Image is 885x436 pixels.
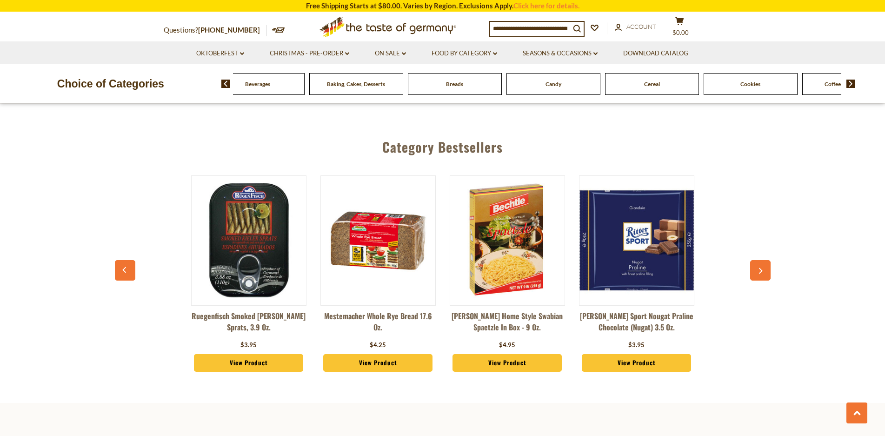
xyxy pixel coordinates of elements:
[626,23,656,30] span: Account
[321,183,435,298] img: Mestemacher Whole Rye Bread 17.6 oz.
[452,354,562,372] a: View Product
[579,310,694,338] a: [PERSON_NAME] Sport Nougat Praline Chocolate (Nugat) 3.5 oz.
[375,48,406,59] a: On Sale
[523,48,598,59] a: Seasons & Occasions
[194,354,304,372] a: View Product
[672,29,689,36] span: $0.00
[446,80,463,87] a: Breads
[245,80,270,87] a: Beverages
[513,1,579,10] a: Click here for details.
[499,341,515,350] div: $4.95
[582,354,692,372] a: View Product
[623,48,688,59] a: Download Catalog
[644,80,660,87] a: Cereal
[323,354,433,372] a: View Product
[825,80,873,87] a: Coffee, Cocoa & Tea
[221,80,230,88] img: previous arrow
[740,80,760,87] a: Cookies
[120,126,766,164] div: Category Bestsellers
[615,22,656,32] a: Account
[546,80,561,87] a: Candy
[192,183,306,298] img: Ruegenfisch Smoked Kieler Sprats, 3.9 oz.
[666,17,694,40] button: $0.00
[579,183,694,298] img: Ritter Sport Nougat Praline Chocolate (Nugat) 3.5 oz.
[450,183,565,298] img: Bechtle Home Style Swabian Spaetzle in Box - 9 oz.
[198,26,260,34] a: [PHONE_NUMBER]
[270,48,349,59] a: Christmas - PRE-ORDER
[327,80,385,87] a: Baking, Cakes, Desserts
[628,341,645,350] div: $3.95
[450,310,565,338] a: [PERSON_NAME] Home Style Swabian Spaetzle in Box - 9 oz.
[320,310,436,338] a: Mestemacher Whole Rye Bread 17.6 oz.
[846,80,855,88] img: next arrow
[240,341,257,350] div: $3.95
[196,48,244,59] a: Oktoberfest
[191,310,306,338] a: Ruegenfisch Smoked [PERSON_NAME] Sprats, 3.9 oz.
[432,48,497,59] a: Food By Category
[370,341,386,350] div: $4.25
[164,24,267,36] p: Questions?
